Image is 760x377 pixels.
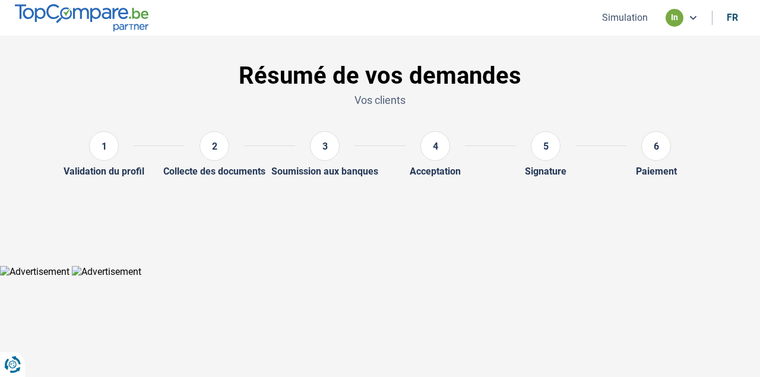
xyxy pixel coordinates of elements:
div: Signature [525,166,566,177]
div: 4 [420,131,450,161]
div: 2 [199,131,229,161]
div: 3 [310,131,340,161]
div: Soumission aux banques [271,166,378,177]
div: in [666,9,683,27]
img: Advertisement [72,266,141,277]
div: fr [727,12,738,23]
h1: Résumé de vos demandes [49,62,711,90]
div: Validation du profil [64,166,144,177]
div: 6 [641,131,671,161]
div: Paiement [636,166,677,177]
div: 1 [89,131,119,161]
div: 5 [531,131,560,161]
img: TopCompare.be [15,4,148,31]
button: Simulation [598,11,651,24]
p: Vos clients [49,93,711,107]
div: Acceptation [410,166,461,177]
div: Collecte des documents [163,166,265,177]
